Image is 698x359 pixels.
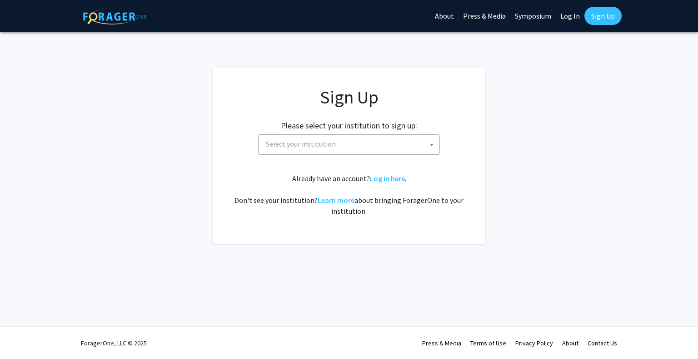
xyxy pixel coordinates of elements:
span: Select your institution [266,139,336,148]
span: Select your institution [262,135,439,153]
a: Log in here [370,174,405,183]
a: Privacy Policy [515,339,553,347]
div: Already have an account? . Don't see your institution? about bringing ForagerOne to your institut... [231,173,467,216]
a: Contact Us [588,339,617,347]
img: ForagerOne Logo [83,9,147,25]
a: About [562,339,578,347]
a: Terms of Use [470,339,506,347]
div: ForagerOne, LLC © 2025 [81,327,147,359]
span: Select your institution [258,134,440,155]
a: Learn more about bringing ForagerOne to your institution [318,196,354,205]
a: Press & Media [422,339,461,347]
a: Sign Up [584,7,622,25]
h1: Sign Up [231,86,467,108]
h2: Please select your institution to sign up: [281,121,417,131]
